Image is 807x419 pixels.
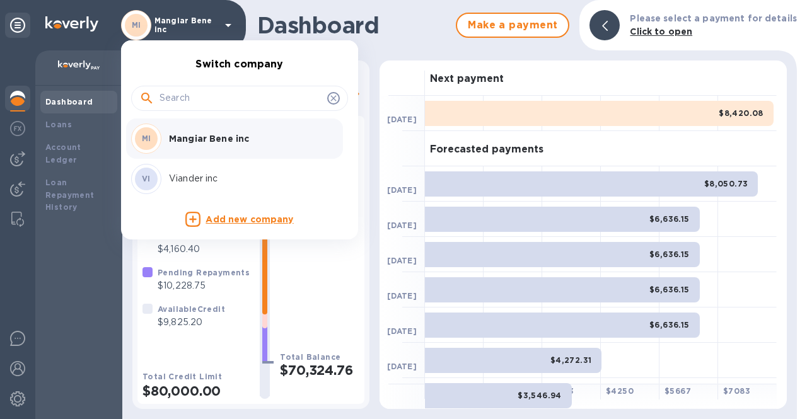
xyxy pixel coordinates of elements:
p: Viander inc [169,172,328,185]
input: Search [160,89,322,108]
p: Mangiar Bene inc [169,132,328,145]
b: VI [142,174,151,183]
p: Add new company [206,213,293,227]
b: MI [142,134,151,143]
